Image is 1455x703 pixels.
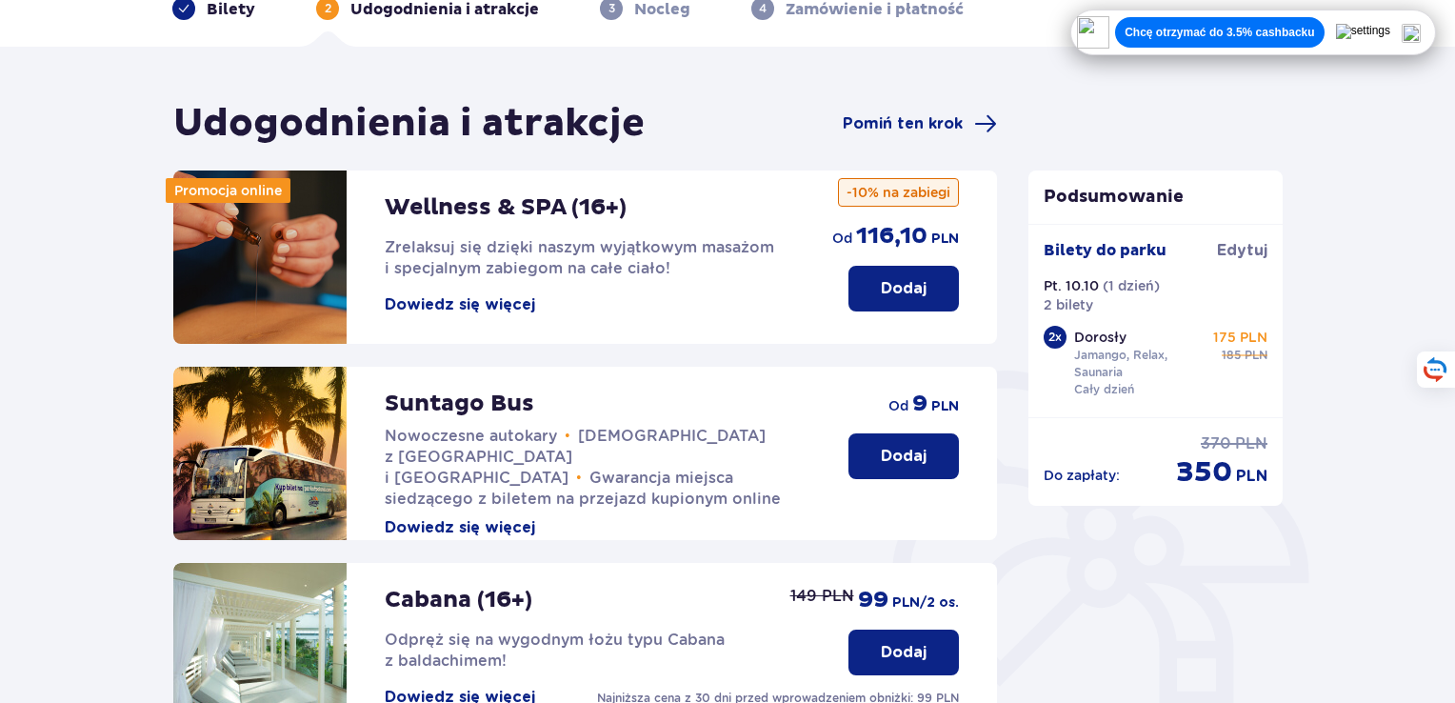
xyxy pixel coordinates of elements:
span: Nowoczesne autokary [385,427,557,445]
button: Dodaj [848,266,959,311]
p: Dodaj [881,278,927,299]
p: Dodaj [881,446,927,467]
span: Pomiń ten krok [843,113,963,134]
span: Zrelaksuj się dzięki naszym wyjątkowym masażom i specjalnym zabiegom na całe ciało! [385,238,774,277]
span: od [832,229,852,248]
span: 370 [1201,433,1231,454]
p: 149 PLN [790,586,854,607]
p: Cabana (16+) [385,586,532,614]
span: PLN [1236,466,1267,487]
p: Jamango, Relax, Saunaria [1074,347,1206,381]
div: Promocja online [166,178,290,203]
span: 99 [858,586,888,614]
button: Dowiedz się więcej [385,517,535,538]
p: 175 PLN [1213,328,1267,347]
span: 9 [912,390,927,418]
span: PLN [1245,347,1267,364]
p: Dodaj [881,642,927,663]
button: Dodaj [848,630,959,675]
p: Podsumowanie [1028,186,1284,209]
p: -10% na zabiegi [838,178,959,207]
span: 185 [1222,347,1241,364]
span: Edytuj [1217,240,1267,261]
button: Dowiedz się więcej [385,294,535,315]
span: 116,10 [856,222,927,251]
span: • [576,469,582,488]
p: ( 1 dzień ) [1103,276,1160,295]
a: Pomiń ten krok [843,112,997,135]
p: 2 bilety [1044,295,1093,314]
h1: Udogodnienia i atrakcje [173,100,645,148]
span: [DEMOGRAPHIC_DATA] z [GEOGRAPHIC_DATA] i [GEOGRAPHIC_DATA] [385,427,766,487]
span: Odpręż się na wygodnym łożu typu Cabana z baldachimem! [385,631,725,670]
img: attraction [173,367,347,540]
div: 2 x [1044,326,1066,349]
span: PLN [931,230,959,249]
span: PLN [1235,433,1267,454]
p: Cały dzień [1074,381,1134,398]
span: 350 [1176,454,1232,491]
p: Dorosły [1074,328,1126,347]
p: Wellness & SPA (16+) [385,193,627,222]
span: od [888,396,908,415]
span: PLN /2 os. [892,593,959,613]
span: • [565,427,570,446]
p: Suntago Bus [385,390,534,418]
button: Dodaj [848,433,959,479]
img: attraction [173,171,347,344]
p: Bilety do parku [1044,240,1166,261]
p: Do zapłaty : [1044,466,1120,485]
p: Pt. 10.10 [1044,276,1099,295]
span: PLN [931,397,959,416]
